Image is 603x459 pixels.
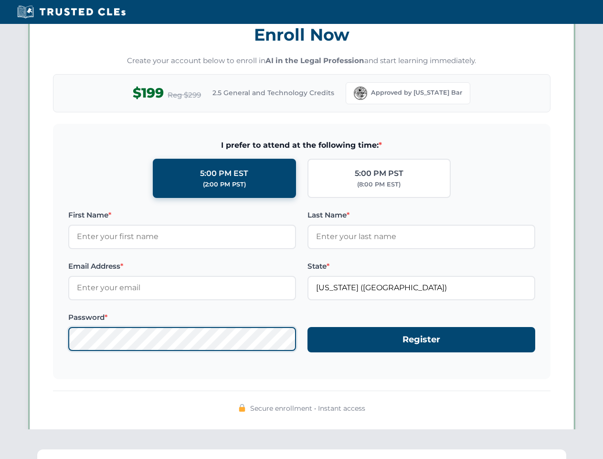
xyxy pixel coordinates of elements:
[357,180,401,189] div: (8:00 PM EST)
[14,5,128,19] img: Trusted CLEs
[68,261,296,272] label: Email Address
[53,55,550,66] p: Create your account below to enroll in and start learning immediately.
[307,276,535,300] input: Florida (FL)
[168,89,201,101] span: Reg $299
[307,327,535,352] button: Register
[371,88,462,98] span: Approved by [US_STATE] Bar
[265,56,364,65] strong: AI in the Legal Profession
[53,20,550,50] h3: Enroll Now
[200,167,248,180] div: 5:00 PM EST
[68,276,296,300] input: Enter your email
[307,261,535,272] label: State
[68,225,296,249] input: Enter your first name
[238,404,246,412] img: 🔒
[354,87,367,100] img: Florida Bar
[355,167,403,180] div: 5:00 PM PST
[203,180,246,189] div: (2:00 PM PST)
[68,312,296,323] label: Password
[68,139,535,152] span: I prefer to attend at the following time:
[307,225,535,249] input: Enter your last name
[250,403,365,414] span: Secure enrollment • Instant access
[307,209,535,221] label: Last Name
[212,87,334,98] span: 2.5 General and Technology Credits
[68,209,296,221] label: First Name
[133,82,164,104] span: $199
